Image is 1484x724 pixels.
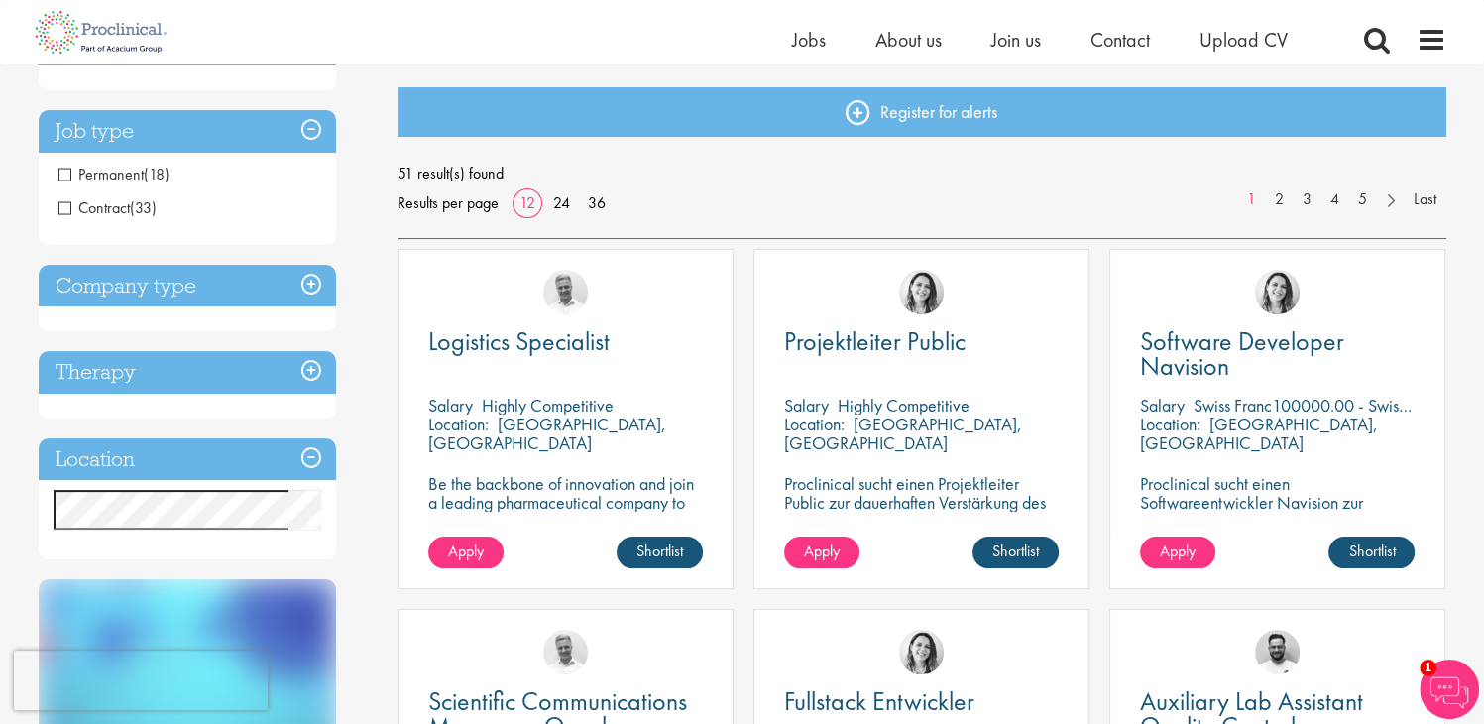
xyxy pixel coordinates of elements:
a: Contact [1090,27,1150,53]
span: Salary [784,394,829,417]
span: Fullstack Entwickler [784,684,974,718]
a: Join us [991,27,1041,53]
a: Apply [784,537,859,568]
img: Nur Ergiydiren [1255,270,1300,314]
a: 12 [513,192,542,213]
span: Projektleiter Public [784,324,966,358]
a: Register for alerts [398,87,1446,137]
p: [GEOGRAPHIC_DATA], [GEOGRAPHIC_DATA] [784,413,1022,454]
img: Emile De Beer [1255,630,1300,674]
a: Shortlist [617,537,703,568]
span: Salary [1140,394,1185,417]
h3: Location [39,438,336,481]
a: 3 [1293,188,1321,211]
a: 24 [546,192,577,213]
h3: Therapy [39,351,336,394]
a: Apply [1140,537,1215,568]
span: Location: [428,413,489,435]
span: Location: [784,413,845,435]
img: Joshua Bye [543,630,588,674]
a: About us [875,27,942,53]
iframe: reCAPTCHA [14,651,268,710]
a: Projektleiter Public [784,329,1059,354]
span: Permanent [58,164,170,184]
p: Proclinical sucht einen Softwareentwickler Navision zur dauerhaften Verstärkung des Teams unseres... [1140,474,1415,568]
p: Proclinical sucht einen Projektleiter Public zur dauerhaften Verstärkung des Teams unseres Kunden... [784,474,1059,549]
span: Apply [1160,541,1196,561]
a: 36 [581,192,613,213]
a: Logistics Specialist [428,329,703,354]
a: 2 [1265,188,1294,211]
span: Apply [448,541,484,561]
p: Be the backbone of innovation and join a leading pharmaceutical company to help keep life-changin... [428,474,703,549]
p: Highly Competitive [482,394,614,417]
img: Chatbot [1420,660,1479,719]
span: Results per page [398,188,499,218]
a: Apply [428,537,504,568]
a: 1 [1237,188,1266,211]
a: Shortlist [972,537,1059,568]
a: 4 [1320,188,1349,211]
a: Software Developer Navision [1140,329,1415,379]
span: (33) [130,197,157,218]
p: Highly Competitive [838,394,970,417]
a: 5 [1348,188,1377,211]
span: Contract [58,197,130,218]
p: [GEOGRAPHIC_DATA], [GEOGRAPHIC_DATA] [1140,413,1378,454]
span: Permanent [58,164,144,184]
span: (18) [144,164,170,184]
span: 51 result(s) found [398,159,1446,188]
span: Apply [804,541,840,561]
p: [GEOGRAPHIC_DATA], [GEOGRAPHIC_DATA] [428,413,666,454]
a: Shortlist [1328,537,1415,568]
span: Software Developer Navision [1140,324,1344,383]
span: Logistics Specialist [428,324,610,358]
span: 1 [1420,660,1436,676]
h3: Company type [39,265,336,307]
span: Contract [58,197,157,218]
img: Nur Ergiydiren [899,630,944,674]
a: Upload CV [1199,27,1288,53]
h3: Job type [39,110,336,153]
span: Location: [1140,413,1200,435]
img: Joshua Bye [543,270,588,314]
a: Fullstack Entwickler [784,689,1059,714]
span: Salary [428,394,473,417]
a: Jobs [792,27,826,53]
img: Nur Ergiydiren [899,270,944,314]
a: Last [1404,188,1446,211]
